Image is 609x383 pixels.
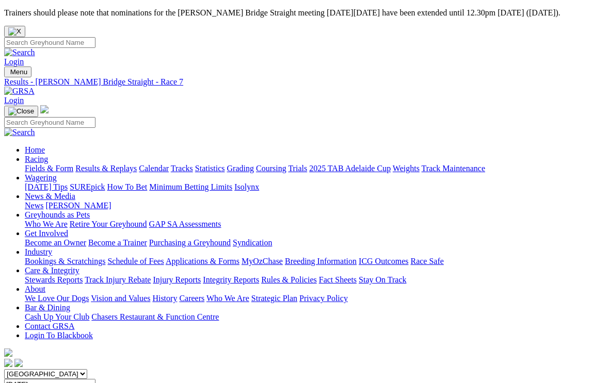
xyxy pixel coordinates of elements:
[25,257,605,266] div: Industry
[8,107,34,115] img: Close
[25,294,605,303] div: About
[203,275,259,284] a: Integrity Reports
[25,210,90,219] a: Greyhounds as Pets
[261,275,317,284] a: Rules & Policies
[25,164,73,173] a: Fields & Form
[139,164,169,173] a: Calendar
[25,257,105,265] a: Bookings & Scratchings
[4,359,12,367] img: facebook.svg
[8,27,21,36] img: X
[4,96,24,105] a: Login
[4,57,24,66] a: Login
[25,201,605,210] div: News & Media
[25,275,605,285] div: Care & Integrity
[107,182,148,191] a: How To Bet
[171,164,193,173] a: Tracks
[25,220,605,229] div: Greyhounds as Pets
[152,294,177,303] a: History
[288,164,307,173] a: Trials
[153,275,201,284] a: Injury Reports
[70,182,105,191] a: SUREpick
[25,275,83,284] a: Stewards Reports
[25,285,45,293] a: About
[4,8,605,18] p: Trainers should please note that nominations for the [PERSON_NAME] Bridge Straight meeting [DATE]...
[195,164,225,173] a: Statistics
[25,312,605,322] div: Bar & Dining
[4,26,25,37] button: Close
[25,247,52,256] a: Industry
[359,257,408,265] a: ICG Outcomes
[4,106,38,117] button: Toggle navigation
[25,173,57,182] a: Wagering
[256,164,286,173] a: Coursing
[107,257,164,265] a: Schedule of Fees
[149,238,231,247] a: Purchasing a Greyhound
[25,266,79,275] a: Care & Integrity
[149,220,221,228] a: GAP SA Assessments
[75,164,137,173] a: Results & Replays
[91,312,219,321] a: Chasers Restaurant & Function Centre
[410,257,443,265] a: Race Safe
[251,294,297,303] a: Strategic Plan
[149,182,232,191] a: Minimum Betting Limits
[70,220,147,228] a: Retire Your Greyhound
[179,294,204,303] a: Careers
[25,229,68,238] a: Get Involved
[25,164,605,173] div: Racing
[422,164,485,173] a: Track Maintenance
[25,192,75,201] a: News & Media
[25,238,86,247] a: Become an Owner
[227,164,254,173] a: Grading
[25,322,74,330] a: Contact GRSA
[91,294,150,303] a: Vision and Values
[25,303,70,312] a: Bar & Dining
[359,275,406,284] a: Stay On Track
[4,117,95,128] input: Search
[25,294,89,303] a: We Love Our Dogs
[319,275,357,284] a: Fact Sheets
[14,359,23,367] img: twitter.svg
[285,257,357,265] a: Breeding Information
[242,257,283,265] a: MyOzChase
[85,275,151,284] a: Track Injury Rebate
[10,68,27,76] span: Menu
[25,238,605,247] div: Get Involved
[309,164,391,173] a: 2025 TAB Adelaide Cup
[25,201,43,210] a: News
[25,312,89,321] a: Cash Up Your Club
[206,294,249,303] a: Who We Are
[25,145,45,154] a: Home
[233,238,272,247] a: Syndication
[25,220,68,228] a: Who We Are
[25,331,93,340] a: Login To Blackbook
[4,77,605,87] a: Results - [PERSON_NAME] Bridge Straight - Race 7
[25,155,48,163] a: Racing
[4,348,12,357] img: logo-grsa-white.png
[40,105,49,113] img: logo-grsa-white.png
[299,294,348,303] a: Privacy Policy
[88,238,147,247] a: Become a Trainer
[4,66,31,77] button: Toggle navigation
[234,182,259,191] a: Isolynx
[25,182,605,192] div: Wagering
[4,37,95,48] input: Search
[4,128,35,137] img: Search
[4,48,35,57] img: Search
[393,164,420,173] a: Weights
[4,87,35,96] img: GRSA
[45,201,111,210] a: [PERSON_NAME]
[166,257,239,265] a: Applications & Forms
[25,182,68,191] a: [DATE] Tips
